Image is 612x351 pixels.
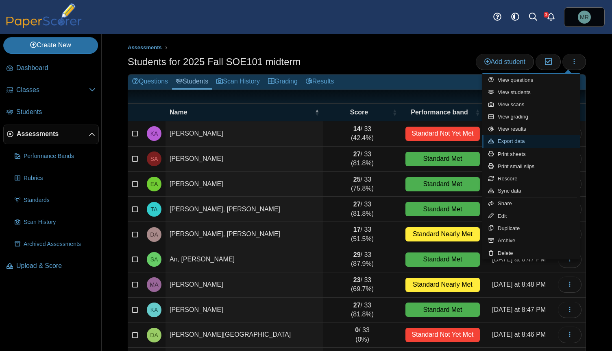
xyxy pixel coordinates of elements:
[150,181,158,187] span: Elizabeth Ahrens
[405,328,480,342] div: Standard Not Yet Met
[542,8,560,26] a: Alerts
[392,108,397,116] span: Score : Activate to sort
[355,327,359,333] b: 0
[353,276,361,283] b: 23
[323,247,401,272] td: / 33 (87.9%)
[323,147,401,172] td: / 33 (81.8%)
[166,147,323,172] td: [PERSON_NAME]
[16,86,89,94] span: Classes
[580,14,589,20] span: Malinda Ritts
[492,281,546,288] time: Oct 1, 2025 at 8:48 PM
[128,44,162,50] span: Assessments
[150,307,158,313] span: Kelsey Arnold
[476,54,534,70] a: Add student
[482,86,580,99] a: View students
[482,197,580,210] a: Share
[150,257,158,262] span: Shane An
[482,111,580,123] a: View grading
[405,252,480,267] div: Standard Met
[166,172,323,197] td: [PERSON_NAME]
[492,331,546,338] time: Oct 1, 2025 at 8:46 PM
[405,202,480,216] div: Standard Met
[166,247,323,272] td: An, [PERSON_NAME]
[128,75,172,90] a: Questions
[16,261,96,270] span: Upload & Score
[482,222,580,235] a: Duplicate
[323,322,401,348] td: / 33 (0%)
[405,152,480,166] div: Standard Met
[353,125,361,132] b: 14
[3,103,99,122] a: Students
[24,196,96,204] span: Standards
[482,160,580,173] a: Print small slips
[264,75,302,90] a: Grading
[3,3,85,28] img: PaperScorer
[170,108,313,117] span: Name
[17,129,89,138] span: Assessments
[166,222,323,247] td: [PERSON_NAME], [PERSON_NAME]
[578,11,591,24] span: Malinda Ritts
[11,191,99,210] a: Standards
[16,64,96,72] span: Dashboard
[353,151,361,158] b: 27
[405,108,474,117] span: Performance band
[482,148,580,160] a: Print sheets
[24,174,96,182] span: Rubrics
[564,7,605,27] a: Malinda Ritts
[492,306,546,313] time: Oct 1, 2025 at 8:47 PM
[323,172,401,197] td: / 33 (75.8%)
[3,22,85,29] a: PaperScorer
[482,210,580,222] a: Edit
[482,247,580,259] a: Delete
[323,272,401,298] td: / 33 (69.7%)
[166,121,323,147] td: [PERSON_NAME]
[166,298,323,323] td: [PERSON_NAME]
[323,121,401,147] td: / 33 (42.4%)
[482,135,580,147] a: Export data
[482,235,580,247] a: Archive
[150,156,158,162] span: Sara Adams
[151,206,158,212] span: Tristan Alfred
[166,322,323,348] td: [PERSON_NAME][GEOGRAPHIC_DATA]
[150,232,158,237] span: Delaney Allan
[11,235,99,254] a: Archived Assessments
[16,107,96,116] span: Students
[482,74,580,86] a: View questions
[314,108,319,116] span: Name : Activate to invert sorting
[482,99,580,111] a: View scans
[3,59,99,78] a: Dashboard
[482,123,580,135] a: View results
[3,37,98,53] a: Create New
[353,201,361,208] b: 27
[353,251,361,258] b: 29
[484,58,525,65] span: Add student
[11,169,99,188] a: Rubrics
[302,75,338,90] a: Results
[323,197,401,222] td: / 33 (81.8%)
[128,55,301,69] h1: Students for 2025 Fall SOE101 midterm
[3,125,99,144] a: Assessments
[126,43,164,53] a: Assessments
[11,147,99,166] a: Performance Bands
[166,272,323,298] td: [PERSON_NAME]
[405,278,480,292] div: Standard Nearly Met
[482,173,580,185] a: Rescore
[212,75,264,90] a: Scan History
[150,332,158,338] span: Diego Arteaga
[353,226,361,233] b: 17
[323,298,401,323] td: / 33 (81.8%)
[405,303,480,317] div: Standard Met
[405,127,480,141] div: Standard Not Yet Met
[150,131,158,136] span: Krizelle Aceret-Tabios
[24,240,96,248] span: Archived Assessments
[482,185,580,197] a: Sync data
[11,213,99,232] a: Scan History
[3,257,99,276] a: Upload & Score
[475,108,480,116] span: Performance band : Activate to sort
[327,108,390,117] span: Score
[405,177,480,191] div: Standard Met
[353,176,361,183] b: 25
[24,152,96,160] span: Performance Bands
[3,81,99,100] a: Classes
[150,282,159,287] span: Madeline Andrich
